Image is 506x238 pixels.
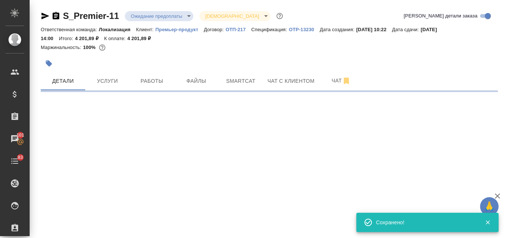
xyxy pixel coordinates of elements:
[41,12,50,20] button: Скопировать ссылку для ЯМессенджера
[13,154,27,161] span: 83
[12,131,29,139] span: 101
[127,36,157,41] p: 4 201,89 ₽
[223,76,259,86] span: Smartcat
[45,76,81,86] span: Детали
[204,27,226,32] p: Договор:
[320,27,356,32] p: Дата создания:
[63,11,119,21] a: S_Premier-11
[226,26,251,32] a: ОТП-217
[59,36,75,41] p: Итого:
[289,27,320,32] p: OTP-13230
[90,76,125,86] span: Услуги
[480,197,499,216] button: 🙏
[41,27,99,32] p: Ответственная команда:
[134,76,170,86] span: Работы
[179,76,214,86] span: Файлы
[289,26,320,32] a: OTP-13230
[267,76,314,86] span: Чат с клиентом
[342,76,351,85] svg: Отписаться
[483,199,496,214] span: 🙏
[51,12,60,20] button: Скопировать ссылку
[99,27,136,32] p: Локализация
[199,11,270,21] div: Ожидание предоплаты
[41,45,83,50] p: Маржинальность:
[275,11,284,21] button: Доп статусы указывают на важность/срочность заказа
[203,13,261,19] button: [DEMOGRAPHIC_DATA]
[2,130,28,148] a: 101
[480,219,495,226] button: Закрыть
[41,55,57,72] button: Добавить тэг
[75,36,104,41] p: 4 201,89 ₽
[156,26,204,32] a: Премьер-продукт
[2,152,28,170] a: 83
[104,36,127,41] p: К оплате:
[136,27,155,32] p: Клиент:
[83,45,97,50] p: 100%
[125,11,193,21] div: Ожидание предоплаты
[97,43,107,52] button: 0.00 RUB;
[404,12,477,20] span: [PERSON_NAME] детали заказа
[376,219,474,226] div: Сохранено!
[356,27,392,32] p: [DATE] 10:22
[129,13,184,19] button: Ожидание предоплаты
[156,27,204,32] p: Премьер-продукт
[226,27,251,32] p: ОТП-217
[392,27,420,32] p: Дата сдачи:
[251,27,289,32] p: Спецификация:
[323,76,359,85] span: Чат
